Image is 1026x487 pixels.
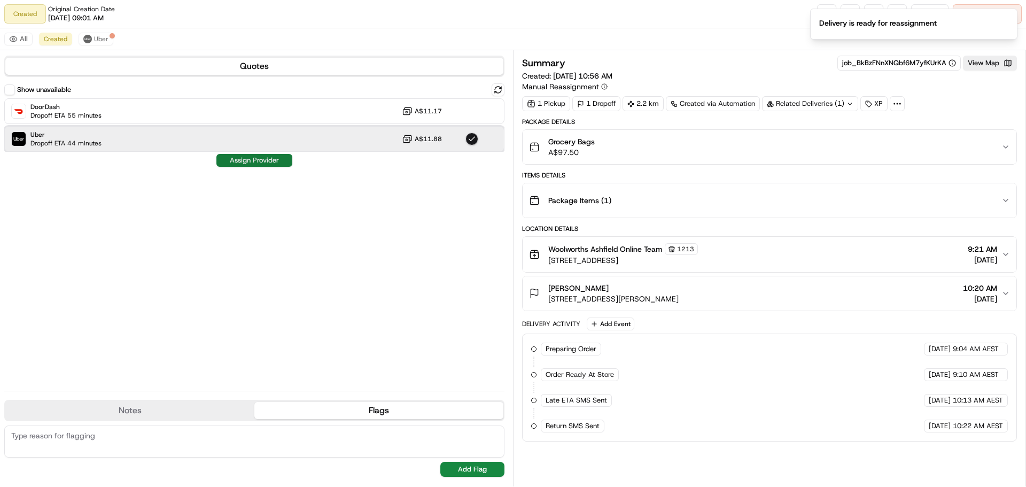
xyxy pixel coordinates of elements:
span: [DATE] [963,293,997,304]
img: DoorDash [12,104,26,118]
button: Package Items (1) [523,183,1016,218]
button: Woolworths Ashfield Online Team1213[STREET_ADDRESS]9:21 AM[DATE] [523,237,1016,272]
label: Show unavailable [17,85,71,95]
span: [DATE] [968,254,997,265]
div: Package Details [522,118,1017,126]
span: 10:22 AM AEST [953,421,1003,431]
button: Notes [5,402,254,419]
span: Late ETA SMS Sent [546,396,607,405]
button: Quotes [5,58,503,75]
span: 10:20 AM [963,283,997,293]
div: Delivery Activity [522,320,580,328]
div: XP [860,96,888,111]
div: 2.2 km [623,96,664,111]
div: Delivery is ready for reassignment [819,18,937,28]
span: Uber [30,130,102,139]
button: Add Event [587,318,634,330]
button: A$11.88 [402,134,442,144]
span: Uber [94,35,108,43]
span: [STREET_ADDRESS][PERSON_NAME] [548,293,679,304]
span: [PERSON_NAME] [548,283,609,293]
button: Flags [254,402,503,419]
span: 9:21 AM [968,244,997,254]
span: Woolworths Ashfield Online Team [548,244,663,254]
button: Add Flag [440,462,504,477]
span: Manual Reassignment [522,81,599,92]
button: View Map [963,56,1017,71]
div: Items Details [522,171,1017,180]
span: [DATE] [929,421,951,431]
button: All [4,33,33,45]
span: 10:13 AM AEST [953,396,1003,405]
button: Assign Provider [216,154,292,167]
div: Related Deliveries (1) [762,96,858,111]
div: 1 Pickup [522,96,570,111]
span: DoorDash [30,103,102,111]
div: Location Details [522,225,1017,233]
span: A$11.88 [415,135,442,143]
a: Created via Automation [666,96,760,111]
span: Order Ready At Store [546,370,614,380]
img: Uber [12,132,26,146]
button: job_BkBzFNnXNQbf6M7yfKUrKA [842,58,956,68]
span: 1213 [677,245,694,253]
span: 9:10 AM AEST [953,370,999,380]
span: 9:04 AM AEST [953,344,999,354]
span: Dropoff ETA 55 minutes [30,111,102,120]
span: Grocery Bags [548,136,595,147]
span: A$97.50 [548,147,595,158]
span: Preparing Order [546,344,596,354]
button: Grocery BagsA$97.50 [523,130,1016,164]
span: [DATE] [929,344,951,354]
span: Dropoff ETA 44 minutes [30,139,102,148]
span: Created: [522,71,612,81]
span: A$11.17 [415,107,442,115]
img: uber-new-logo.jpeg [83,35,92,43]
div: 1 Dropoff [572,96,620,111]
span: [DATE] 09:01 AM [48,13,104,23]
span: Package Items ( 1 ) [548,195,611,206]
span: [DATE] 10:56 AM [553,71,612,81]
button: A$11.17 [402,106,442,117]
span: [DATE] [929,396,951,405]
button: Created [39,33,72,45]
span: Original Creation Date [48,5,115,13]
h3: Summary [522,58,565,68]
button: [PERSON_NAME][STREET_ADDRESS][PERSON_NAME]10:20 AM[DATE] [523,276,1016,311]
button: Uber [79,33,113,45]
span: Created [44,35,67,43]
span: [STREET_ADDRESS] [548,255,698,266]
span: [DATE] [929,370,951,380]
button: Manual Reassignment [522,81,608,92]
span: Return SMS Sent [546,421,600,431]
